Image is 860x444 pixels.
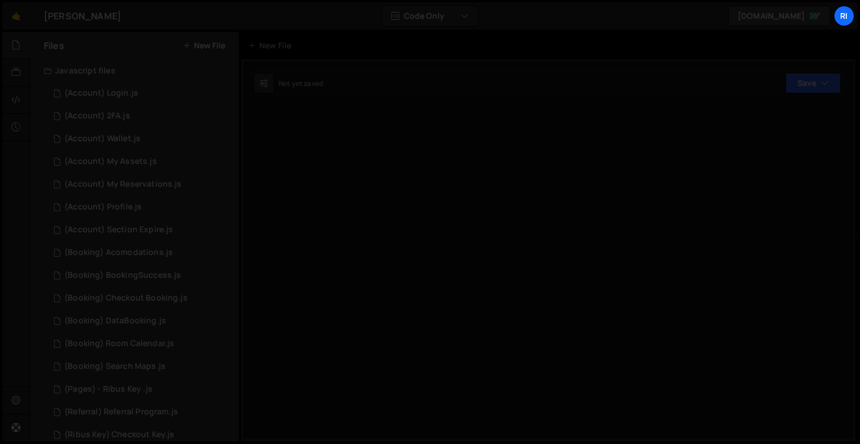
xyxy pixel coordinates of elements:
[64,361,166,372] div: (Booking) Search Maps.js
[64,134,140,144] div: (Account) Wallet.js
[44,264,239,287] div: 16291/44038.js
[64,111,130,121] div: (Account) 2FA.js
[183,41,225,50] button: New File
[834,6,854,26] a: Ri
[44,39,64,52] h2: Files
[785,73,841,93] button: Save
[44,219,239,241] div: 16291/43984.js
[64,270,181,281] div: (Booking) BookingSuccess.js
[64,88,138,98] div: (Account) Login.js
[44,173,239,196] div: 16291/44036.js
[44,241,239,264] div: 16291/44037.js
[64,225,173,235] div: (Account) Section Expire.js
[64,430,174,440] div: (Ribus Key) Checkout Key.js
[44,287,239,310] div: 16291/44039.js
[64,384,152,394] div: (Pages) - Ribus Key .js
[44,128,239,150] div: 16291/44384.js
[64,179,181,190] div: (Account) My Reservations.js
[44,310,239,332] div: 16291/44040.js
[64,248,173,258] div: (Booking) Acomodations.js
[64,407,178,417] div: (Referral) Referral Program.js
[44,196,239,219] div: 16291/43983.js
[728,6,830,26] a: [DOMAIN_NAME]
[44,332,239,355] div: 16291/44045.js
[44,355,239,378] div: 16291/44046.js
[382,6,478,26] button: Code Only
[64,293,188,303] div: (Booking) Checkout Booking.js
[44,150,239,173] div: 16291/44035.js
[44,82,239,105] div: 16291/44358.js
[2,2,30,30] a: 🤙
[64,339,174,349] div: (Booking) Room Calendar.js
[44,401,239,424] div: 16291/44049.js
[44,105,239,128] div: 16291/44034.js
[64,202,142,212] div: (Account) Profile.js
[64,316,166,326] div: (Booking) DataBooking.js
[64,157,157,167] div: (Account) My Assets.js
[30,59,239,82] div: Javascript files
[279,79,323,88] div: Not yet saved
[44,9,121,23] div: [PERSON_NAME]
[248,40,296,51] div: New File
[44,378,239,401] div: 16291/44047.js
